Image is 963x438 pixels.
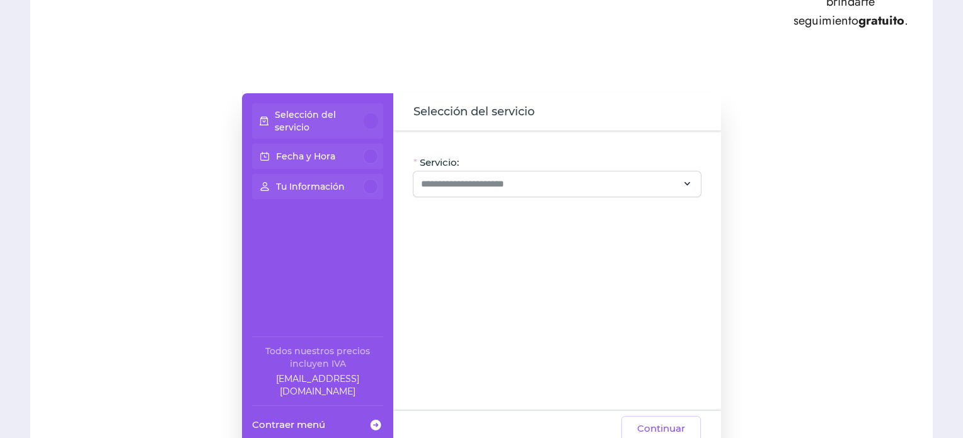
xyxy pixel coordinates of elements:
[637,421,685,436] span: Continuar
[420,156,459,169] span: Servicio:
[252,345,383,370] div: Todos nuestros precios incluyen IVA
[858,11,904,30] strong: gratuito
[252,372,383,398] a: Company email: ayuda@elhadadelasvacantes.com
[252,418,325,431] span: Contraer menú
[413,103,534,121] span: Selección del servicio
[276,150,335,163] p: Fecha y Hora
[275,108,364,134] p: Selección del servicio
[276,180,345,193] p: Tu Información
